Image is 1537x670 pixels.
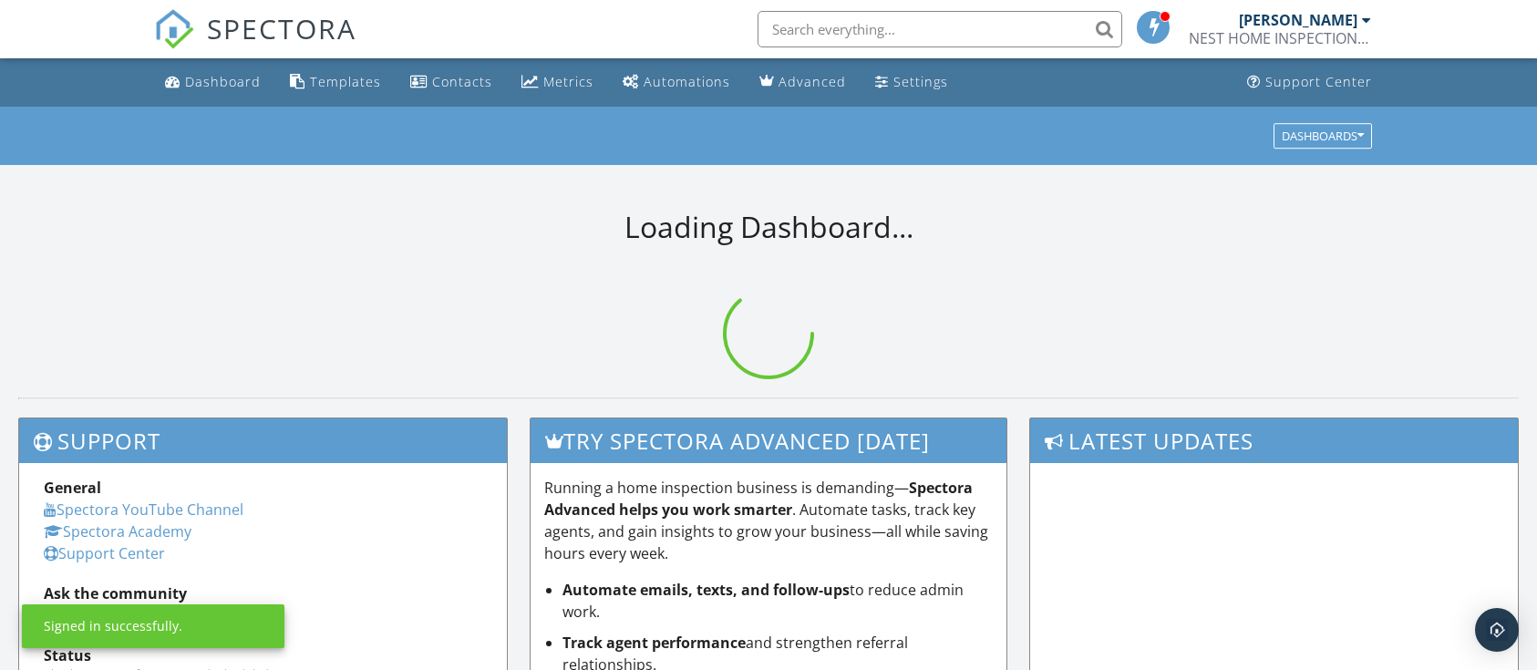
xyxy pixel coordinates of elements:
[44,582,482,604] div: Ask the community
[44,543,165,563] a: Support Center
[758,11,1122,47] input: Search everything...
[1282,129,1364,142] div: Dashboards
[514,66,601,99] a: Metrics
[154,9,194,49] img: The Best Home Inspection Software - Spectora
[1475,608,1519,652] div: Open Intercom Messenger
[644,73,730,90] div: Automations
[544,478,973,520] strong: Spectora Advanced helps you work smarter
[893,73,948,90] div: Settings
[562,579,994,623] li: to reduce admin work.
[868,66,955,99] a: Settings
[544,477,994,564] p: Running a home inspection business is demanding— . Automate tasks, track key agents, and gain ins...
[779,73,846,90] div: Advanced
[1240,66,1379,99] a: Support Center
[403,66,500,99] a: Contacts
[44,617,182,635] div: Signed in successfully.
[531,418,1007,463] h3: Try spectora advanced [DATE]
[154,25,356,63] a: SPECTORA
[562,633,746,653] strong: Track agent performance
[1030,418,1518,463] h3: Latest Updates
[185,73,261,90] div: Dashboard
[207,9,356,47] span: SPECTORA
[44,521,191,541] a: Spectora Academy
[543,73,593,90] div: Metrics
[158,66,268,99] a: Dashboard
[1274,123,1372,149] button: Dashboards
[44,644,482,666] div: Status
[1189,29,1371,47] div: NEST HOME INSPECTIONS, LLC
[1265,73,1372,90] div: Support Center
[562,580,850,600] strong: Automate emails, texts, and follow-ups
[1239,11,1357,29] div: [PERSON_NAME]
[44,478,101,498] strong: General
[752,66,853,99] a: Advanced
[19,418,507,463] h3: Support
[310,73,381,90] div: Templates
[283,66,388,99] a: Templates
[44,500,243,520] a: Spectora YouTube Channel
[615,66,738,99] a: Automations (Basic)
[432,73,492,90] div: Contacts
